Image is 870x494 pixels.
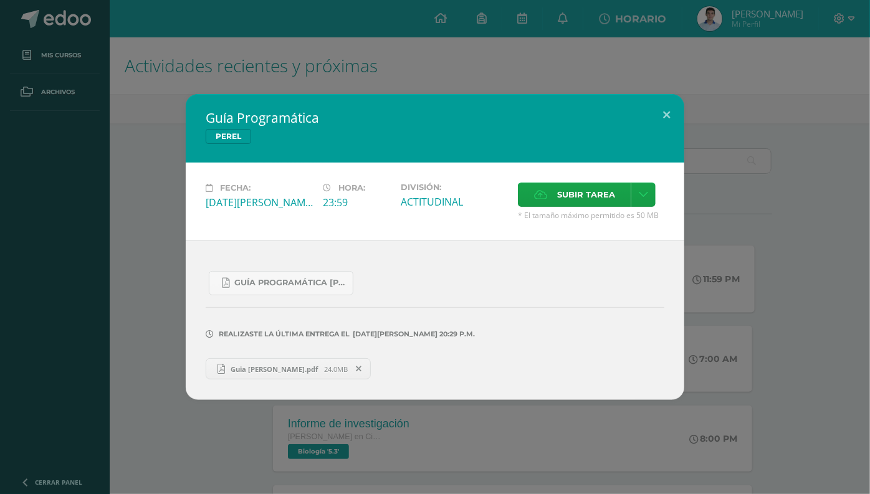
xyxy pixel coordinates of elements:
[350,334,475,335] span: [DATE][PERSON_NAME] 20:29 p.m.
[206,129,251,144] span: PEREL
[349,362,370,376] span: Remover entrega
[206,358,371,379] a: Guia [PERSON_NAME].pdf 24.0MB
[220,183,251,192] span: Fecha:
[401,183,508,192] label: División:
[338,183,365,192] span: Hora:
[206,196,313,209] div: [DATE][PERSON_NAME]
[225,364,325,374] span: Guia [PERSON_NAME].pdf
[219,330,350,338] span: Realizaste la última entrega el
[323,196,391,209] div: 23:59
[557,183,615,206] span: Subir tarea
[518,210,664,221] span: * El tamaño máximo permitido es 50 MB
[401,195,508,209] div: ACTITUDINAL
[206,109,664,126] h2: Guía Programática
[325,364,348,374] span: 24.0MB
[209,271,353,295] a: Guía Programática [PERSON_NAME] 5toBach - Bloque 3 - Profe. [PERSON_NAME].pdf
[234,278,347,288] span: Guía Programática [PERSON_NAME] 5toBach - Bloque 3 - Profe. [PERSON_NAME].pdf
[649,94,684,136] button: Close (Esc)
